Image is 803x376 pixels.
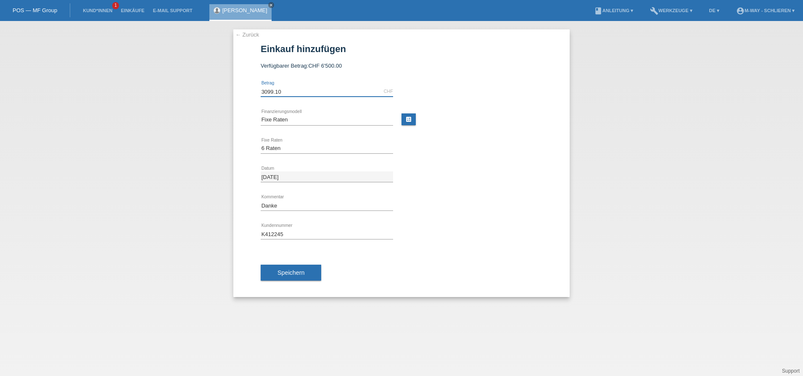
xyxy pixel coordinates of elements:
[383,89,393,94] div: CHF
[222,7,267,13] a: [PERSON_NAME]
[732,8,799,13] a: account_circlem-way - Schlieren ▾
[79,8,116,13] a: Kund*innen
[308,63,342,69] span: CHF 6'500.00
[277,269,304,276] span: Speichern
[594,7,602,15] i: book
[112,2,119,9] span: 1
[269,3,273,7] i: close
[590,8,637,13] a: bookAnleitung ▾
[261,63,542,69] div: Verfügbarer Betrag:
[235,32,259,38] a: ← Zurück
[261,265,321,281] button: Speichern
[116,8,148,13] a: Einkäufe
[782,368,800,374] a: Support
[705,8,724,13] a: DE ▾
[261,44,542,54] h1: Einkauf hinzufügen
[268,2,274,8] a: close
[13,7,57,13] a: POS — MF Group
[149,8,197,13] a: E-Mail Support
[736,7,745,15] i: account_circle
[401,113,416,125] a: calculate
[650,7,658,15] i: build
[646,8,697,13] a: buildWerkzeuge ▾
[405,116,412,123] i: calculate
